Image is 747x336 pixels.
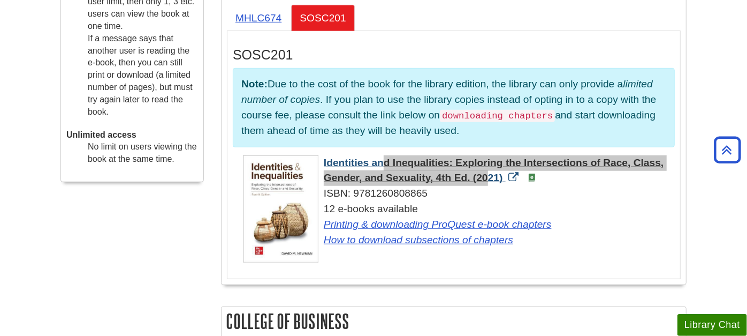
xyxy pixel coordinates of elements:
p: Due to the cost of the book for the library edition, the library can only provide a . If you plan... [233,68,675,147]
h3: SOSC201 [233,47,675,63]
a: SOSC201 [291,5,354,31]
a: Link opens in new window [324,219,552,230]
img: e-Book [528,174,536,182]
a: MHLC674 [227,5,290,31]
strong: Note: [241,78,268,89]
span: Identities and Inequalities: Exploring the Intersections of Race, Class, Gender, and Sexuality, 4... [324,157,664,184]
h2: College of Business [222,307,686,335]
div: ISBN: 9781260808865 [243,186,675,201]
button: Library Chat [677,314,747,336]
em: limited number of copies [241,78,653,105]
dd: No limit on users viewing the book at the same time. [88,141,198,166]
code: downloading chapters [440,110,555,122]
div: 12 e-books available [243,201,675,248]
a: Back to Top [710,143,744,157]
dt: Unlimited access [66,129,198,141]
a: Link opens in new window [324,234,513,245]
a: Link opens in new window [324,157,664,184]
img: Cover Art [243,155,318,263]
